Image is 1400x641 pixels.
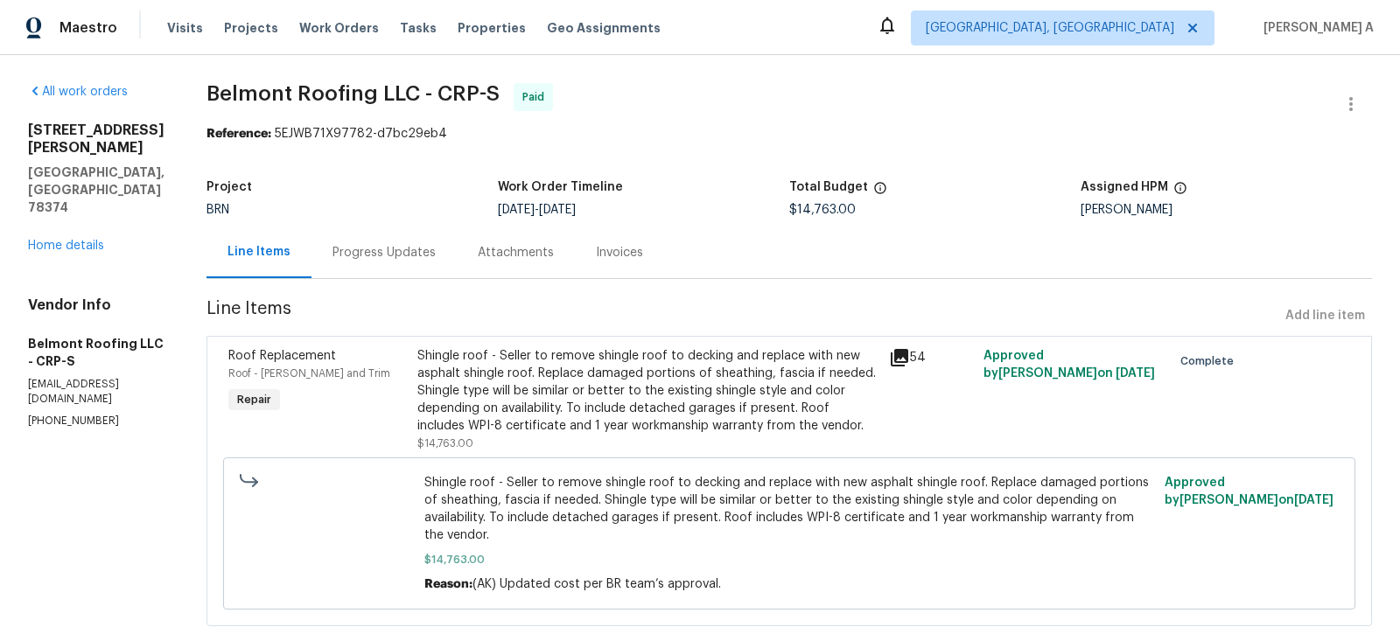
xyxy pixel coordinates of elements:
h5: Assigned HPM [1081,181,1168,193]
span: Approved by [PERSON_NAME] on [983,350,1155,380]
span: [PERSON_NAME] A [1256,19,1374,37]
h5: Project [206,181,252,193]
span: (AK) Updated cost per BR team’s approval. [472,578,721,590]
span: Visits [167,19,203,37]
span: [GEOGRAPHIC_DATA], [GEOGRAPHIC_DATA] [926,19,1174,37]
span: Tasks [400,22,437,34]
span: The total cost of line items that have been proposed by Opendoor. This sum includes line items th... [873,181,887,204]
span: [DATE] [1294,494,1333,506]
span: $14,763.00 [424,551,1153,568]
span: [DATE] [498,204,535,216]
div: Invoices [596,244,643,261]
span: [DATE] [539,204,576,216]
span: Geo Assignments [547,19,661,37]
div: 5EJWB71X97782-d7bc29eb4 [206,125,1372,143]
span: Roof - [PERSON_NAME] and Trim [228,368,390,379]
span: Repair [230,391,278,408]
span: Properties [458,19,526,37]
span: Work Orders [299,19,379,37]
span: Shingle roof - Seller to remove shingle roof to decking and replace with new asphalt shingle roof... [424,474,1153,544]
h5: [GEOGRAPHIC_DATA], [GEOGRAPHIC_DATA] 78374 [28,164,164,216]
span: The hpm assigned to this work order. [1173,181,1187,204]
b: Reference: [206,128,271,140]
div: 54 [889,347,973,368]
span: Line Items [206,300,1278,332]
h5: Work Order Timeline [498,181,623,193]
span: Reason: [424,578,472,590]
a: Home details [28,240,104,252]
div: Progress Updates [332,244,436,261]
span: Roof Replacement [228,350,336,362]
span: $14,763.00 [789,204,856,216]
h5: Total Budget [789,181,868,193]
span: BRN [206,204,229,216]
span: Belmont Roofing LLC - CRP-S [206,83,500,104]
span: - [498,204,576,216]
span: Maestro [59,19,117,37]
p: [EMAIL_ADDRESS][DOMAIN_NAME] [28,377,164,407]
span: Paid [522,88,551,106]
h4: Vendor Info [28,296,164,314]
a: All work orders [28,86,128,98]
h2: [STREET_ADDRESS][PERSON_NAME] [28,122,164,157]
p: [PHONE_NUMBER] [28,414,164,428]
span: Approved by [PERSON_NAME] on [1165,477,1333,506]
span: $14,763.00 [417,438,473,449]
span: Projects [224,19,278,37]
div: Attachments [478,244,554,261]
span: [DATE] [1116,367,1155,380]
div: Shingle roof - Seller to remove shingle roof to decking and replace with new asphalt shingle roof... [417,347,878,435]
div: [PERSON_NAME] [1081,204,1372,216]
h5: Belmont Roofing LLC - CRP-S [28,335,164,370]
div: Line Items [227,243,290,261]
span: Complete [1180,352,1241,370]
